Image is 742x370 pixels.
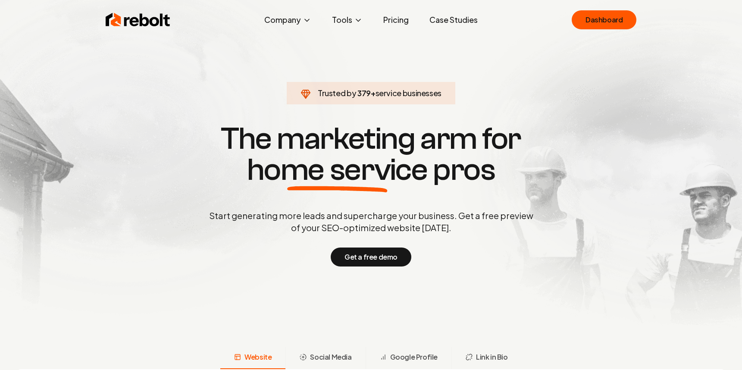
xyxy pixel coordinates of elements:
img: Rebolt Logo [106,11,170,28]
p: Start generating more leads and supercharge your business. Get a free preview of your SEO-optimiz... [207,210,535,234]
h1: The marketing arm for pros [164,123,578,185]
button: Company [257,11,318,28]
a: Dashboard [572,10,636,29]
button: Get a free demo [331,248,411,267]
span: service businesses [376,88,442,98]
button: Google Profile [366,347,451,369]
button: Social Media [285,347,365,369]
span: Social Media [310,352,351,362]
span: Trusted by [318,88,356,98]
span: 379 [357,87,371,99]
span: Link in Bio [476,352,508,362]
button: Tools [325,11,369,28]
span: Google Profile [390,352,438,362]
span: Website [244,352,272,362]
a: Pricing [376,11,416,28]
span: home service [247,154,428,185]
a: Case Studies [423,11,485,28]
span: + [371,88,376,98]
button: Link in Bio [451,347,522,369]
button: Website [220,347,285,369]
